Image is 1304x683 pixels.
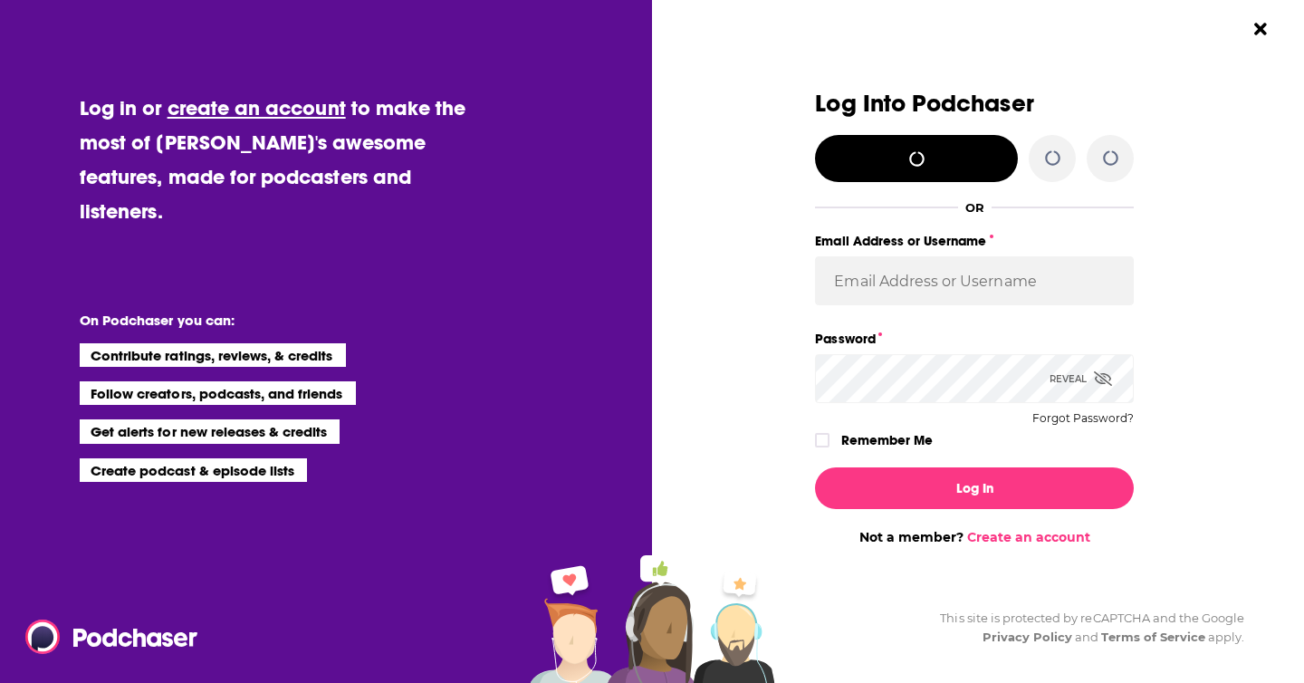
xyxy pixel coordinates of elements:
[80,419,340,443] li: Get alerts for new releases & credits
[1032,412,1134,425] button: Forgot Password?
[815,529,1134,545] div: Not a member?
[25,620,199,654] img: Podchaser - Follow, Share and Rate Podcasts
[80,381,356,405] li: Follow creators, podcasts, and friends
[815,467,1134,509] button: Log In
[815,229,1134,253] label: Email Address or Username
[965,200,984,215] div: OR
[1243,12,1278,46] button: Close Button
[80,458,307,482] li: Create podcast & episode lists
[841,428,933,452] label: Remember Me
[925,609,1244,647] div: This site is protected by reCAPTCHA and the Google and apply.
[25,620,185,654] a: Podchaser - Follow, Share and Rate Podcasts
[815,256,1134,305] input: Email Address or Username
[967,529,1090,545] a: Create an account
[80,343,346,367] li: Contribute ratings, reviews, & credits
[1050,354,1112,403] div: Reveal
[80,312,442,329] li: On Podchaser you can:
[815,327,1134,351] label: Password
[815,91,1134,117] h3: Log Into Podchaser
[168,95,346,120] a: create an account
[1101,630,1205,644] a: Terms of Service
[983,630,1073,644] a: Privacy Policy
